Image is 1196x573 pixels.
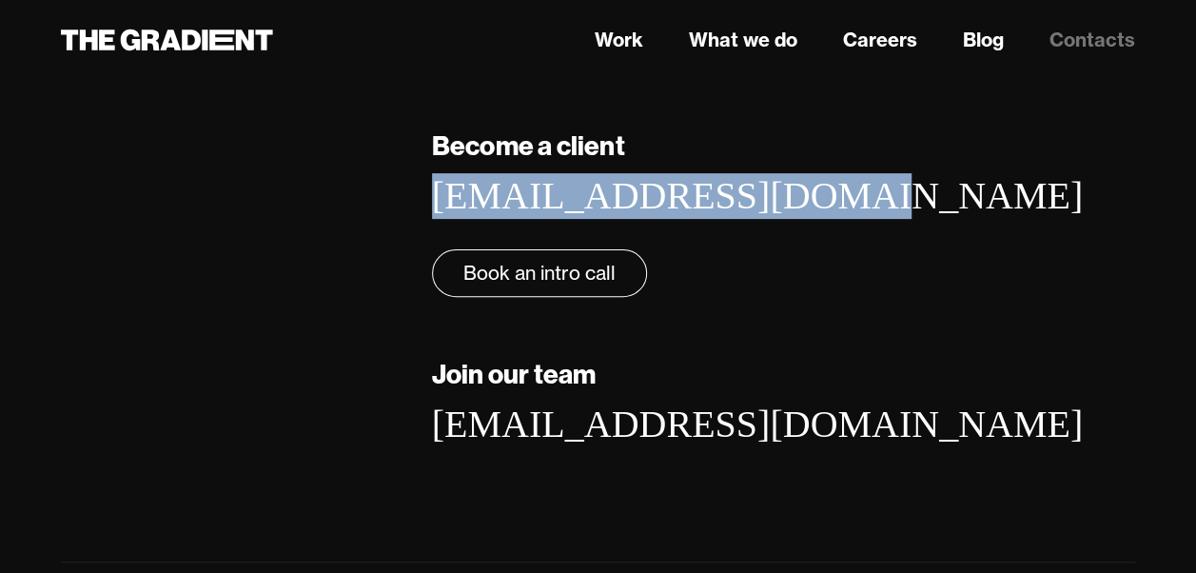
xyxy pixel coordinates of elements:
[432,128,625,162] strong: Become a client
[1049,26,1135,54] a: Contacts
[595,26,643,54] a: Work
[432,174,1083,217] a: [EMAIL_ADDRESS][DOMAIN_NAME]‍
[689,26,797,54] a: What we do
[843,26,917,54] a: Careers
[963,26,1004,54] a: Blog
[432,249,647,297] a: Book an intro call
[432,403,1083,445] a: [EMAIL_ADDRESS][DOMAIN_NAME]
[432,357,597,390] strong: Join our team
